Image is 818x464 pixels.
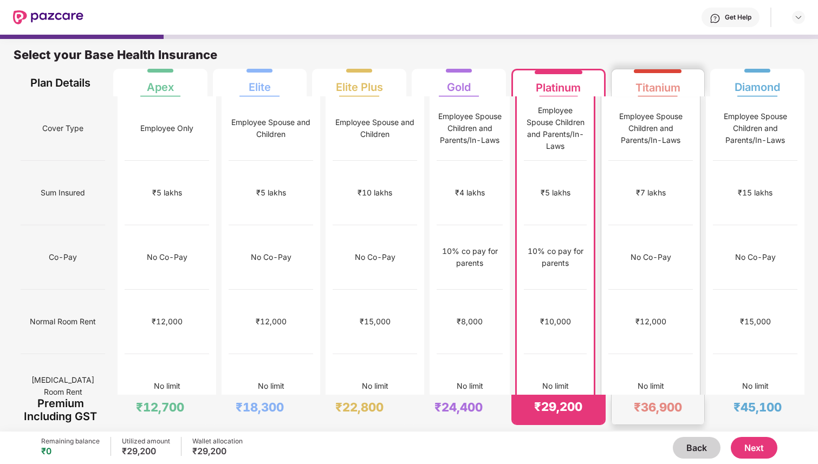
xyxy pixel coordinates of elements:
div: ₹12,000 [635,316,666,328]
div: Plan Details [21,69,101,96]
div: Employee Spouse Children and Parents/In-Laws [608,110,693,146]
div: Employee Only [140,122,193,134]
span: Sum Insured [41,182,85,203]
div: ₹12,000 [256,316,287,328]
div: ₹10,000 [540,316,571,328]
div: ₹15 lakhs [738,187,772,199]
div: No Co-Pay [735,251,776,263]
div: ₹5 lakhs [256,187,286,199]
div: ₹24,400 [434,400,483,415]
div: Employee Spouse and Children [229,116,313,140]
div: No Co-Pay [147,251,187,263]
div: Platinum [536,73,581,94]
div: No limit [542,380,569,392]
div: No Co-Pay [251,251,291,263]
div: Utilized amount [122,437,170,446]
div: ₹29,200 [534,399,582,414]
span: Co-Pay [49,247,77,267]
div: Elite Plus [336,72,383,94]
div: No limit [742,380,769,392]
div: ₹8,000 [457,316,483,328]
div: ₹0 [41,446,100,456]
div: ₹29,200 [122,446,170,456]
div: Apex [147,72,174,94]
div: Diamond [735,72,780,94]
span: [MEDICAL_DATA] Room Rent [21,370,105,402]
div: Employee Spouse Children and Parents/In-Laws [713,110,797,146]
div: Wallet allocation [192,437,243,446]
div: 10% co pay for parents [437,245,503,269]
button: Next [731,437,777,459]
div: Gold [447,72,471,94]
div: No limit [258,380,284,392]
img: New Pazcare Logo [13,10,83,24]
div: Premium Including GST [21,395,101,425]
div: ₹12,700 [136,400,184,415]
button: Back [673,437,720,459]
div: No limit [638,380,664,392]
div: No Co-Pay [355,251,395,263]
div: ₹7 lakhs [636,187,666,199]
div: ₹10 lakhs [358,187,392,199]
div: No limit [154,380,180,392]
div: ₹15,000 [360,316,391,328]
div: 10% co pay for parents [524,245,587,269]
div: ₹22,800 [335,400,384,415]
div: ₹45,100 [733,400,782,415]
div: ₹4 lakhs [455,187,485,199]
div: No Co-Pay [631,251,671,263]
span: Normal Room Rent [30,311,96,332]
div: ₹12,000 [152,316,183,328]
img: svg+xml;base64,PHN2ZyBpZD0iSGVscC0zMngzMiIgeG1sbnM9Imh0dHA6Ly93d3cudzMub3JnLzIwMDAvc3ZnIiB3aWR0aD... [710,13,720,24]
div: Employee Spouse Children and Parents/In-Laws [524,104,587,152]
div: ₹15,000 [740,316,771,328]
img: svg+xml;base64,PHN2ZyBpZD0iRHJvcGRvd24tMzJ4MzIiIHhtbG5zPSJodHRwOi8vd3d3LnczLm9yZy8yMDAwL3N2ZyIgd2... [794,13,803,22]
div: ₹36,900 [634,400,682,415]
div: No limit [457,380,483,392]
div: Employee Spouse and Children [333,116,417,140]
div: ₹5 lakhs [152,187,182,199]
div: Select your Base Health Insurance [14,47,804,69]
div: ₹5 lakhs [541,187,570,199]
div: Remaining balance [41,437,100,446]
div: Titanium [635,73,680,94]
div: Elite [249,72,271,94]
div: Employee Spouse Children and Parents/In-Laws [437,110,503,146]
div: ₹18,300 [236,400,284,415]
span: Cover Type [42,118,83,139]
div: No limit [362,380,388,392]
div: Get Help [725,13,751,22]
div: ₹29,200 [192,446,243,456]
